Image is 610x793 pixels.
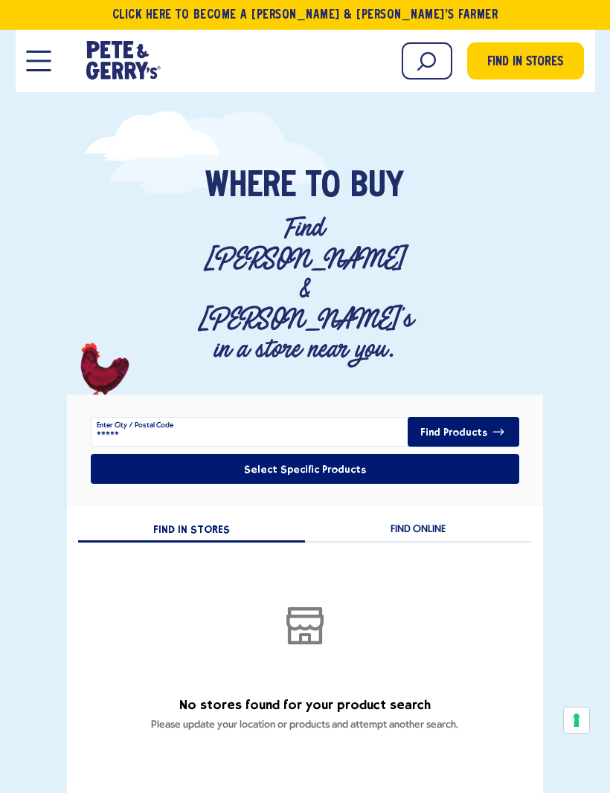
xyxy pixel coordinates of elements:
button: Your consent preferences for tracking technologies [564,708,589,733]
input: Search [402,42,452,80]
p: Find [PERSON_NAME] & [PERSON_NAME]'s in a store near you. [198,213,412,365]
span: To [306,169,341,206]
span: Buy [350,169,404,206]
a: Find in Stores [467,42,584,80]
button: Open Mobile Menu Modal Dialog [27,51,51,71]
span: Where [205,169,296,206]
span: Find in Stores [487,53,563,73]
